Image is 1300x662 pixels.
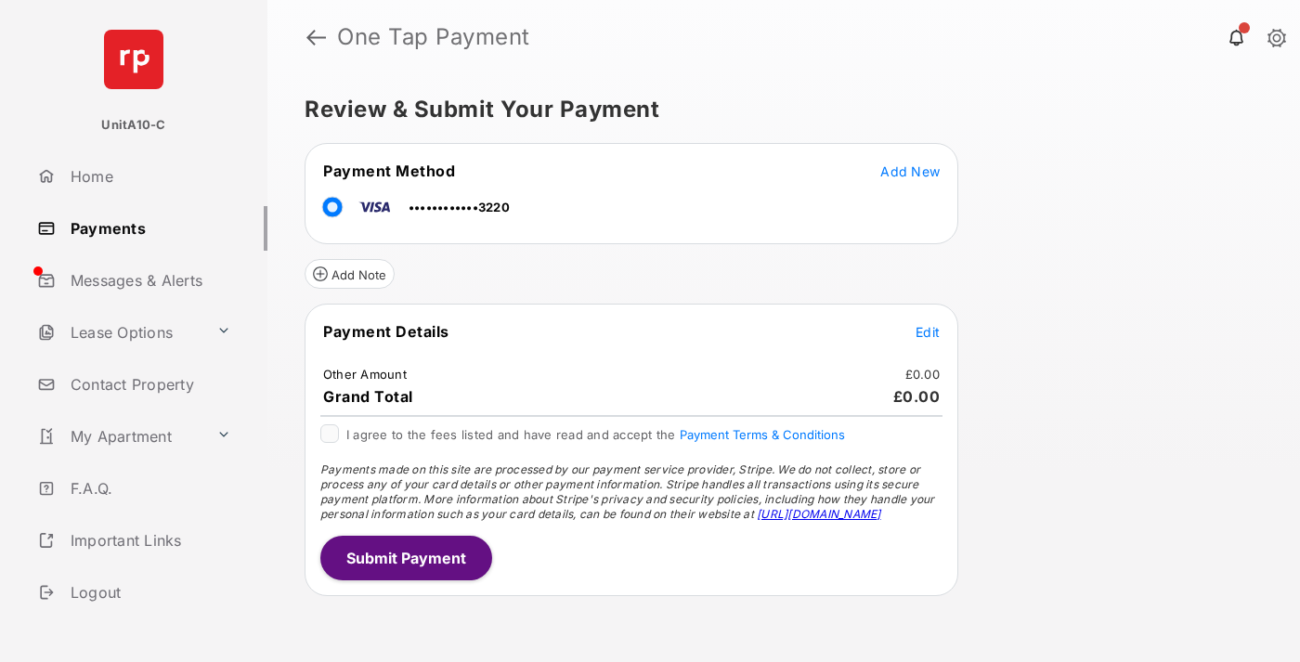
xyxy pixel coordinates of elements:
[916,322,940,341] button: Edit
[104,30,163,89] img: svg+xml;base64,PHN2ZyB4bWxucz0iaHR0cDovL3d3dy53My5vcmcvMjAwMC9zdmciIHdpZHRoPSI2NCIgaGVpZ2h0PSI2NC...
[680,427,845,442] button: I agree to the fees listed and have read and accept the
[323,322,449,341] span: Payment Details
[320,536,492,580] button: Submit Payment
[757,507,880,521] a: [URL][DOMAIN_NAME]
[305,98,1248,121] h5: Review & Submit Your Payment
[30,570,267,615] a: Logout
[322,366,408,383] td: Other Amount
[880,163,940,179] span: Add New
[916,324,940,340] span: Edit
[904,366,941,383] td: £0.00
[30,518,239,563] a: Important Links
[880,162,940,180] button: Add New
[305,259,395,289] button: Add Note
[30,310,209,355] a: Lease Options
[30,362,267,407] a: Contact Property
[409,200,510,214] span: ••••••••••••3220
[30,466,267,511] a: F.A.Q.
[893,387,941,406] span: £0.00
[30,258,267,303] a: Messages & Alerts
[30,414,209,459] a: My Apartment
[30,206,267,251] a: Payments
[320,462,935,521] span: Payments made on this site are processed by our payment service provider, Stripe. We do not colle...
[30,154,267,199] a: Home
[346,427,845,442] span: I agree to the fees listed and have read and accept the
[323,162,455,180] span: Payment Method
[101,116,165,135] p: UnitA10-C
[323,387,413,406] span: Grand Total
[337,26,530,48] strong: One Tap Payment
